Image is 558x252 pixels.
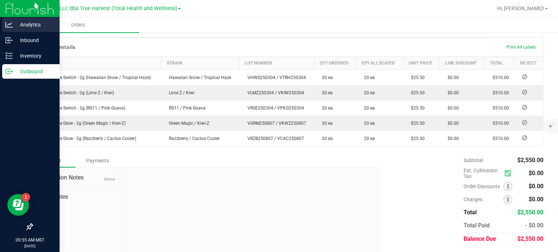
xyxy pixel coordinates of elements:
th: Qty Ordered [314,56,356,70]
div: Payments [76,154,119,167]
span: BTQ - Vape Switch - 2g (Hawaiian Snow / Tropical Haze) [37,75,151,80]
span: $0.00 [444,121,459,126]
inline-svg: Outbound [5,68,13,75]
span: VLMZ250304 / VKIW250304 [244,90,304,95]
p: Analytics [13,20,56,29]
span: 20 ea [318,121,333,126]
th: Line Discount [440,56,485,70]
span: $510.00 [489,75,509,80]
th: Reject [515,56,543,70]
span: Reject Inventory [519,105,530,110]
span: $510.00 [489,136,509,141]
span: 20 ea [318,136,333,141]
th: Unit Price [403,56,440,70]
th: Strain [161,56,239,70]
span: $510.00 [489,106,509,111]
span: $25.50 [407,136,425,141]
p: [DATE] [3,243,56,249]
span: RS11 / Pink Guava [165,106,206,111]
span: $0.00 [444,75,459,80]
span: BTQ - Vape Glow - 2g (Green Magic / Kiwi-Z) [37,121,126,126]
p: Outbound [13,67,56,76]
inline-svg: Inbound [5,37,13,44]
span: 20 ea [360,121,375,126]
span: 20 ea [360,136,375,141]
span: BTQ - Vape Glow - 2g (Razzberry / Cactus Cooler) [37,136,136,141]
span: $2,550.00 [517,235,543,242]
span: Balance Due [464,235,496,242]
p: 09:55 AM MST [3,237,56,243]
span: Order Notes [38,193,114,201]
span: VHWS250304 / VTRH250304 [244,75,306,80]
span: $25.50 [407,75,425,80]
span: DXR FINANCE 4 LLC dba True Harvest (Total Health and Wellness) [21,5,177,12]
span: Total [464,209,477,216]
span: - $0.00 [525,222,543,229]
a: Orders [17,17,139,33]
span: Reject Inventory [519,90,530,94]
span: Subtotal [464,157,483,163]
span: $0.00 [444,136,459,141]
span: VGRM250807 / VKWZ250807 [244,121,306,126]
th: Item [33,56,161,70]
span: Reject Inventory [519,120,530,125]
span: $25.50 [407,90,425,95]
span: Est. Cultivation Tax [464,168,502,179]
span: VRSE250304 / VPKG250304 [244,106,304,111]
span: $0.00 [529,170,543,177]
span: Reject Inventory [519,136,530,140]
span: 20 ea [318,90,333,95]
span: Hi, [PERSON_NAME]! [497,5,544,11]
span: $510.00 [489,90,509,95]
span: 20 ea [318,75,333,80]
th: Qty Allocated [356,56,403,70]
inline-svg: Analytics [5,21,13,28]
span: $0.00 [444,106,459,111]
span: $0.00 [444,90,459,95]
span: BTQ - Vape Switch - 2g (Lime Z / Kiwi) [37,90,114,95]
span: Reject Inventory [519,75,530,79]
span: VRZB250807 / VCAC250807 [244,136,304,141]
span: BTQ - Vape Switch - 2g (RS11 / Pink Guava) [37,106,125,111]
inline-svg: Inventory [5,52,13,59]
th: Total [485,56,515,70]
span: Hawaiian Snow / Tropical Haze [165,75,231,80]
span: 20 ea [318,106,333,111]
iframe: Resource center unread badge [21,193,30,202]
span: Orders [61,22,95,28]
span: Green Magic / Kiwi-Z [165,121,209,126]
span: Charges [464,197,504,202]
iframe: Resource center [7,194,29,216]
span: $0.00 [529,183,543,190]
span: 20 ea [360,106,375,111]
span: Print All Labels [506,45,536,50]
th: Lot Number [239,56,314,70]
span: Order Discounts [464,183,504,189]
span: $25.50 [407,121,425,126]
span: Razzberry / Cactus Cooler [165,136,220,141]
span: 20 ea [360,75,375,80]
span: $0.00 [529,196,543,203]
span: $510.00 [489,121,509,126]
span: 20 ea [360,90,375,95]
span: $2,550.00 [517,209,543,216]
span: None [104,177,114,182]
span: $2,550.00 [517,157,543,164]
span: Calculate cultivation tax [505,168,514,178]
span: Lime Z / Kiwi [165,90,194,95]
p: Inventory [13,51,56,60]
span: Destination Notes [38,173,114,182]
p: Inbound [13,36,56,45]
span: $25.50 [407,106,425,111]
span: Total Paid [464,222,490,229]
